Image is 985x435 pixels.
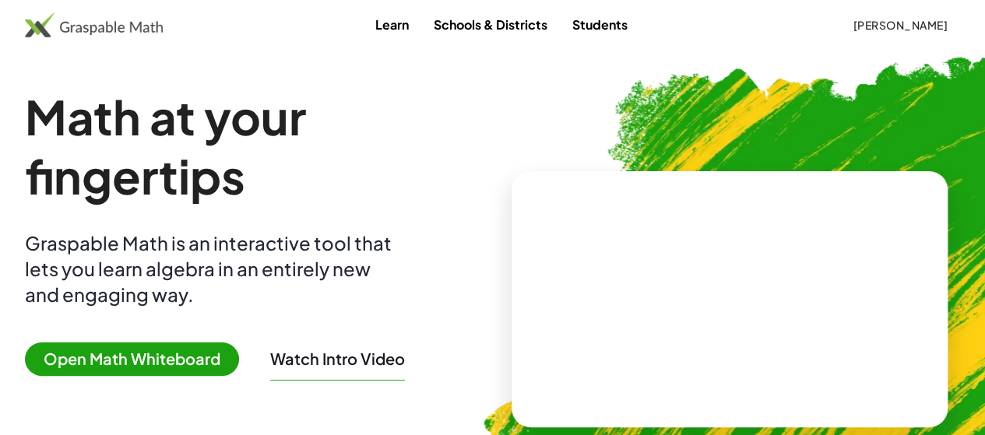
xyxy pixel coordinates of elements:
[25,87,487,205] h1: Math at your fingertips
[613,240,846,357] video: What is this? This is dynamic math notation. Dynamic math notation plays a central role in how Gr...
[25,352,252,368] a: Open Math Whiteboard
[853,18,948,32] span: [PERSON_NAME]
[25,342,239,376] span: Open Math Whiteboard
[25,230,399,307] div: Graspable Math is an interactive tool that lets you learn algebra in an entirely new and engaging...
[270,349,405,369] button: Watch Intro Video
[840,11,960,39] button: [PERSON_NAME]
[560,10,640,39] a: Students
[363,10,421,39] a: Learn
[421,10,560,39] a: Schools & Districts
